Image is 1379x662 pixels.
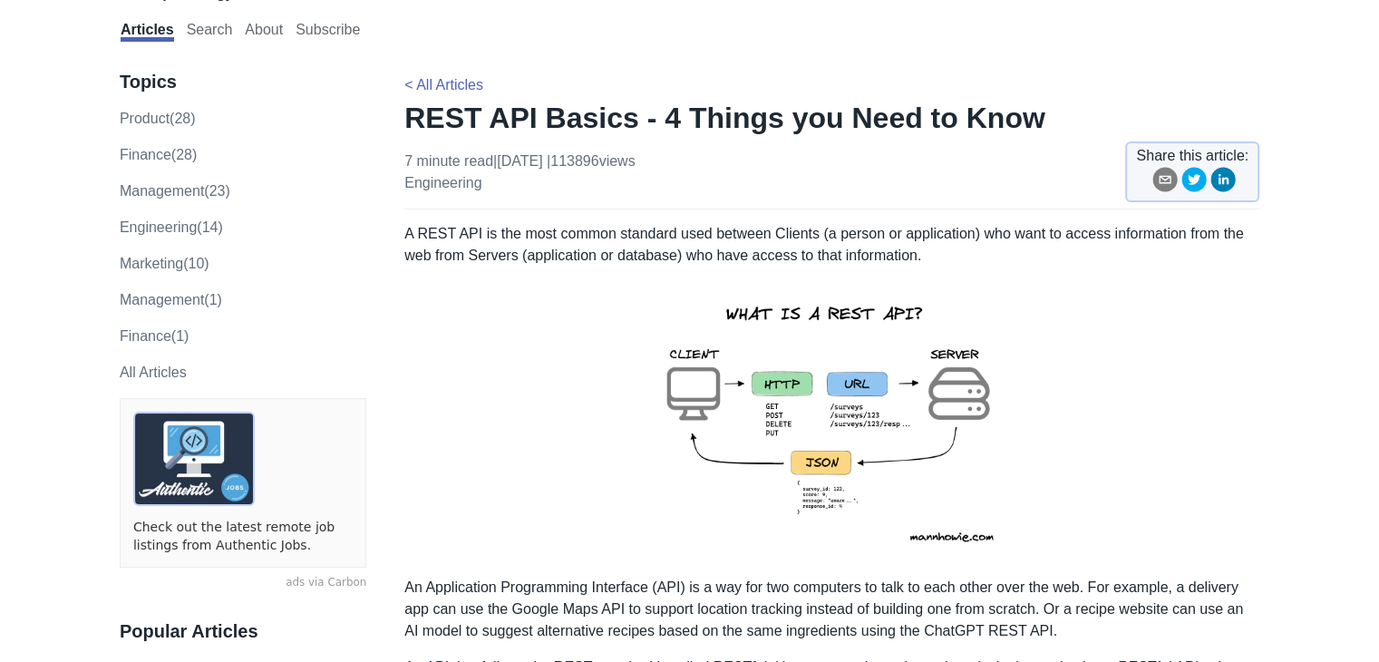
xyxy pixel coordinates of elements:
[245,22,283,42] a: About
[133,519,353,554] a: Check out the latest remote job listings from Authentic Jobs.
[1181,167,1207,199] button: twitter
[120,256,209,271] a: marketing(10)
[404,175,481,190] a: engineering
[404,151,635,194] p: 7 minute read | [DATE]
[634,281,1031,562] img: rest-api
[404,223,1259,267] p: A REST API is the most common standard used between Clients (a person or application) who want to...
[404,77,483,92] a: < All Articles
[547,153,636,169] span: | 113896 views
[120,183,230,199] a: management(23)
[120,292,222,307] a: Management(1)
[120,328,189,344] a: Finance(1)
[296,22,360,42] a: Subscribe
[404,577,1259,642] p: An Application Programming Interface (API) is a way for two computers to talk to each other over ...
[120,219,223,235] a: engineering(14)
[1210,167,1236,199] button: linkedin
[120,147,197,162] a: finance(28)
[120,365,187,380] a: All Articles
[1136,145,1248,167] span: Share this article:
[120,620,366,643] h3: Popular Articles
[404,100,1259,136] h1: REST API Basics - 4 Things you Need to Know
[120,575,366,591] a: ads via Carbon
[187,22,233,42] a: Search
[120,111,196,126] a: product(28)
[121,22,174,42] a: Articles
[120,71,366,93] h3: Topics
[1152,167,1178,199] button: email
[133,412,255,506] img: ads via Carbon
